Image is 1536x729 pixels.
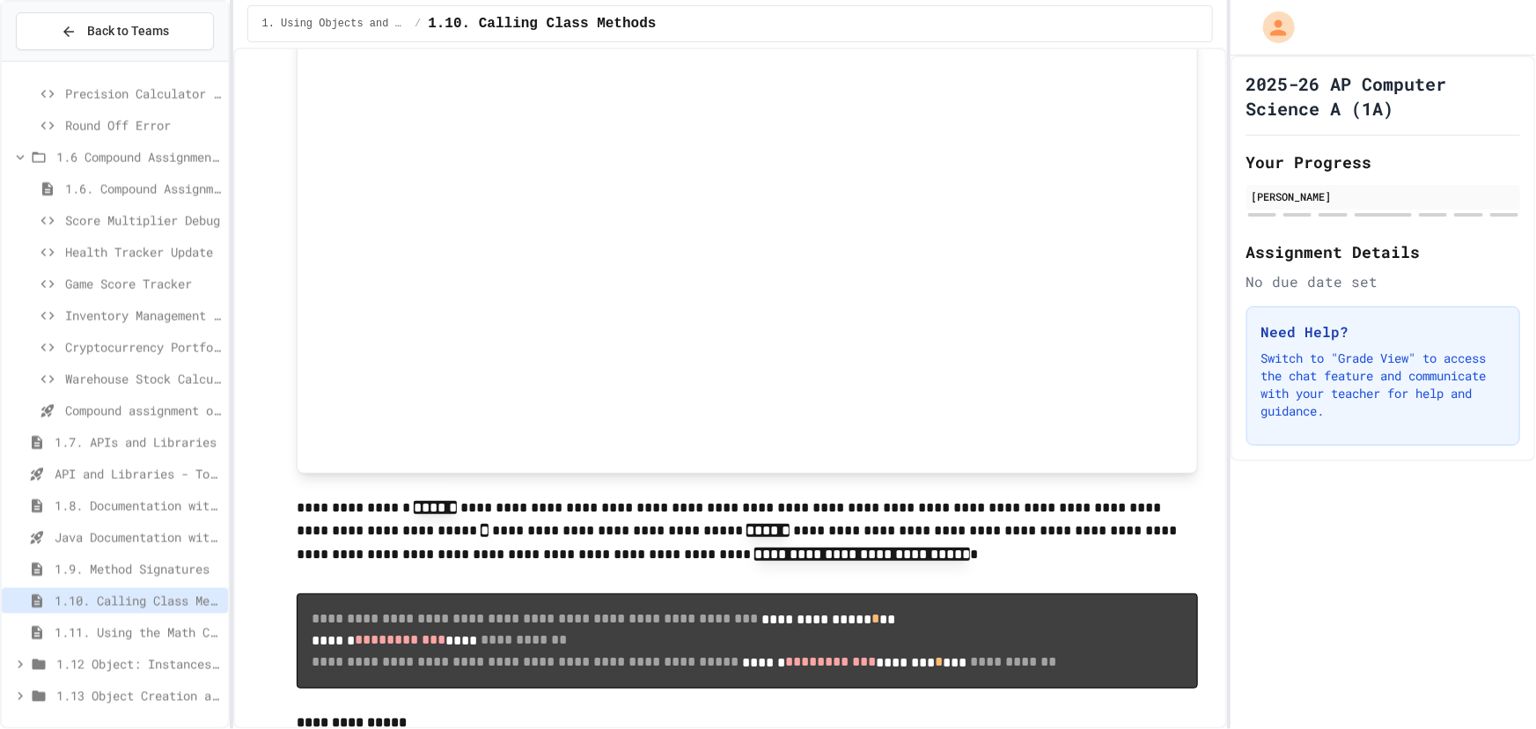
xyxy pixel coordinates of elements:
[1246,71,1520,121] h1: 2025-26 AP Computer Science A (1A)
[65,338,221,357] span: Cryptocurrency Portfolio Debugger
[65,370,221,388] span: Warehouse Stock Calculator
[65,306,221,325] span: Inventory Management System
[55,560,221,578] span: 1.9. Method Signatures
[1246,150,1520,174] h2: Your Progress
[1246,239,1520,264] h2: Assignment Details
[65,211,221,230] span: Score Multiplier Debug
[1261,321,1505,342] h3: Need Help?
[55,465,221,483] span: API and Libraries - Topic 1.7
[65,85,221,103] span: Precision Calculator System (Hard)
[428,13,656,34] span: 1.10. Calling Class Methods
[56,655,221,674] span: 1.12 Object: Instances of Classes
[56,148,221,166] span: 1.6 Compound Assignment Operators
[65,401,221,420] span: Compound assignment operators - Quiz
[87,22,169,40] span: Back to Teams
[65,180,221,198] span: 1.6. Compound Assignment Operators
[1252,188,1515,204] div: [PERSON_NAME]
[55,497,221,515] span: 1.8. Documentation with Comments and Preconditions
[65,243,221,261] span: Health Tracker Update
[55,433,221,452] span: 1.7. APIs and Libraries
[65,116,221,135] span: Round Off Error
[16,12,214,50] button: Back to Teams
[55,592,221,610] span: 1.10. Calling Class Methods
[1261,350,1505,420] p: Switch to "Grade View" to access the chat feature and communicate with your teacher for help and ...
[55,623,221,642] span: 1.11. Using the Math Class
[1246,271,1520,292] div: No due date set
[55,528,221,547] span: Java Documentation with Comments - Topic 1.8
[56,687,221,705] span: 1.13 Object Creation and Storage
[262,17,408,31] span: 1. Using Objects and Methods
[1245,7,1299,48] div: My Account
[65,275,221,293] span: Game Score Tracker
[415,17,421,31] span: /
